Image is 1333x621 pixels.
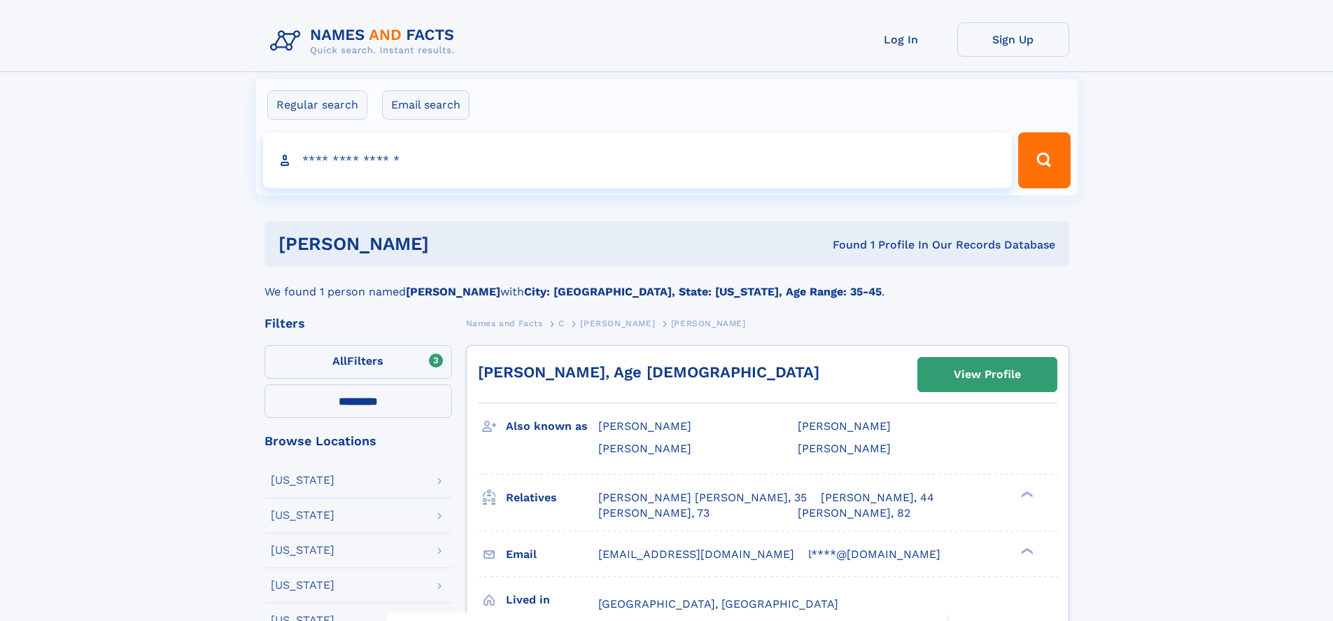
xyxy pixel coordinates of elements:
b: [PERSON_NAME] [406,285,500,298]
span: [PERSON_NAME] [598,419,691,433]
span: [PERSON_NAME] [671,319,746,328]
span: All [332,354,347,368]
div: We found 1 person named with . [265,267,1069,300]
span: [PERSON_NAME] [798,419,891,433]
a: Log In [845,22,957,57]
span: C [558,319,565,328]
div: Found 1 Profile In Our Records Database [630,237,1055,253]
div: [US_STATE] [271,510,334,521]
img: Logo Names and Facts [265,22,466,60]
span: [EMAIL_ADDRESS][DOMAIN_NAME] [598,547,794,561]
div: ❯ [1017,546,1034,555]
a: Names and Facts [466,314,543,332]
input: search input [263,132,1013,188]
b: City: [GEOGRAPHIC_DATA], State: [US_STATE], Age Range: 35-45 [524,285,882,298]
a: [PERSON_NAME], 73 [598,505,710,521]
h3: Relatives [506,486,598,510]
h1: [PERSON_NAME] [278,235,631,253]
div: View Profile [954,358,1021,391]
div: [US_STATE] [271,580,334,591]
span: [PERSON_NAME] [580,319,655,328]
h3: Email [506,543,598,566]
span: [PERSON_NAME] [598,442,691,455]
span: [GEOGRAPHIC_DATA], [GEOGRAPHIC_DATA] [598,597,838,610]
div: [US_STATE] [271,475,334,486]
a: [PERSON_NAME] [PERSON_NAME], 35 [598,490,807,505]
a: C [558,314,565,332]
button: Search Button [1018,132,1070,188]
h3: Lived in [506,588,598,612]
a: [PERSON_NAME], Age [DEMOGRAPHIC_DATA] [478,363,819,381]
a: [PERSON_NAME] [580,314,655,332]
a: Sign Up [957,22,1069,57]
span: [PERSON_NAME] [798,442,891,455]
h3: Also known as [506,414,598,438]
a: [PERSON_NAME], 82 [798,505,910,521]
label: Filters [265,345,452,379]
div: ❯ [1017,489,1034,498]
a: [PERSON_NAME], 44 [821,490,934,505]
label: Email search [382,90,470,120]
label: Regular search [267,90,367,120]
a: View Profile [918,358,1057,391]
div: Filters [265,317,452,330]
div: [US_STATE] [271,545,334,556]
div: Browse Locations [265,435,452,447]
